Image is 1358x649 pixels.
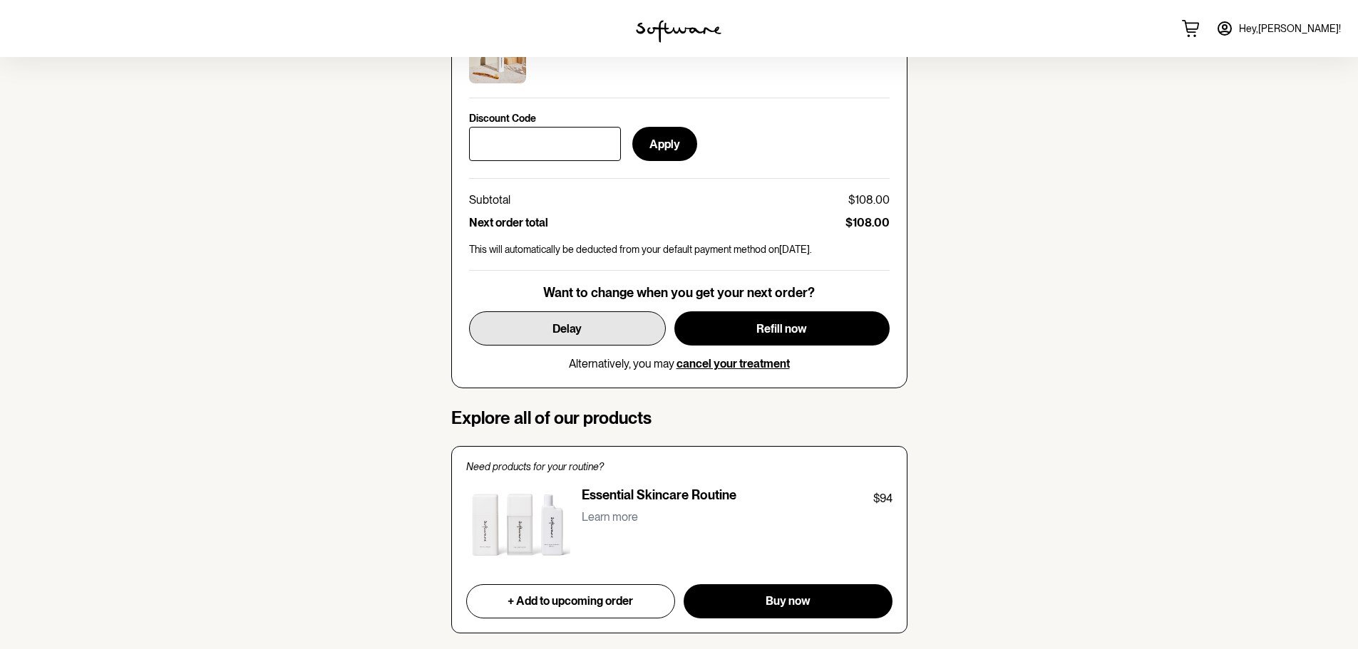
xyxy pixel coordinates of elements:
[508,594,633,608] span: + Add to upcoming order
[543,285,815,301] p: Want to change when you get your next order?
[469,244,890,256] p: This will automatically be deducted from your default payment method on [DATE] .
[469,193,510,207] p: Subtotal
[469,113,536,125] p: Discount Code
[632,127,697,161] button: Apply
[469,216,548,229] p: Next order total
[845,216,890,229] p: $108.00
[1239,23,1341,35] span: Hey, [PERSON_NAME] !
[451,408,907,429] h4: Explore all of our products
[684,584,892,618] button: Buy now
[466,584,676,618] button: + Add to upcoming order
[766,594,811,608] span: Buy now
[756,322,807,336] span: Refill now
[677,357,790,370] button: cancel your treatment
[848,193,890,207] p: $108.00
[569,357,790,370] p: Alternatively, you may
[469,311,666,346] button: Delay
[674,311,890,346] button: Refill now
[1208,11,1349,46] a: Hey,[PERSON_NAME]!
[466,461,893,473] p: Need products for your routine?
[466,487,570,567] img: Essential Skincare Routine product
[582,510,638,524] p: Learn more
[552,322,582,336] span: Delay
[873,490,893,507] p: $94
[582,487,736,507] p: Essential Skincare Routine
[582,507,638,526] button: Learn more
[636,20,721,43] img: software logo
